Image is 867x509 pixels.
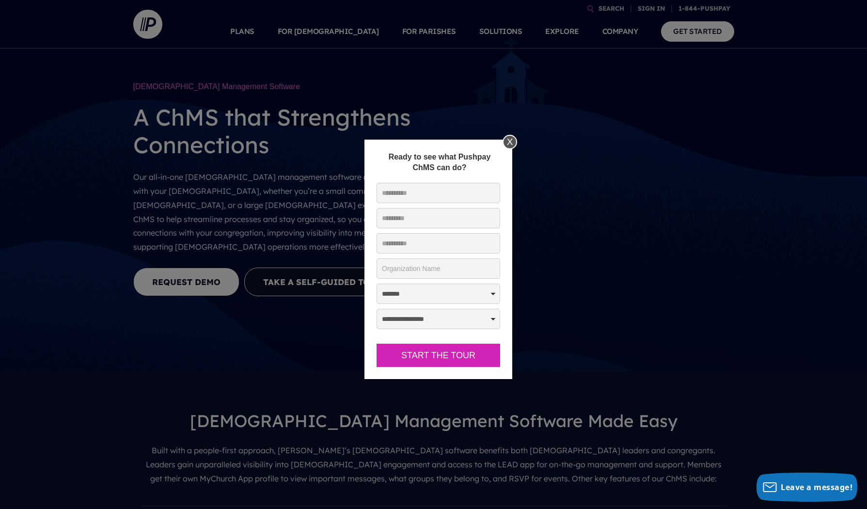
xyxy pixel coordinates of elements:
button: Leave a message! [757,473,857,502]
button: Start the Tour [377,344,500,367]
div: Ready to see what Pushpay ChMS can do? [377,152,503,173]
span: Leave a message! [781,482,852,493]
div: X [503,135,517,149]
input: Organization Name [377,258,500,279]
